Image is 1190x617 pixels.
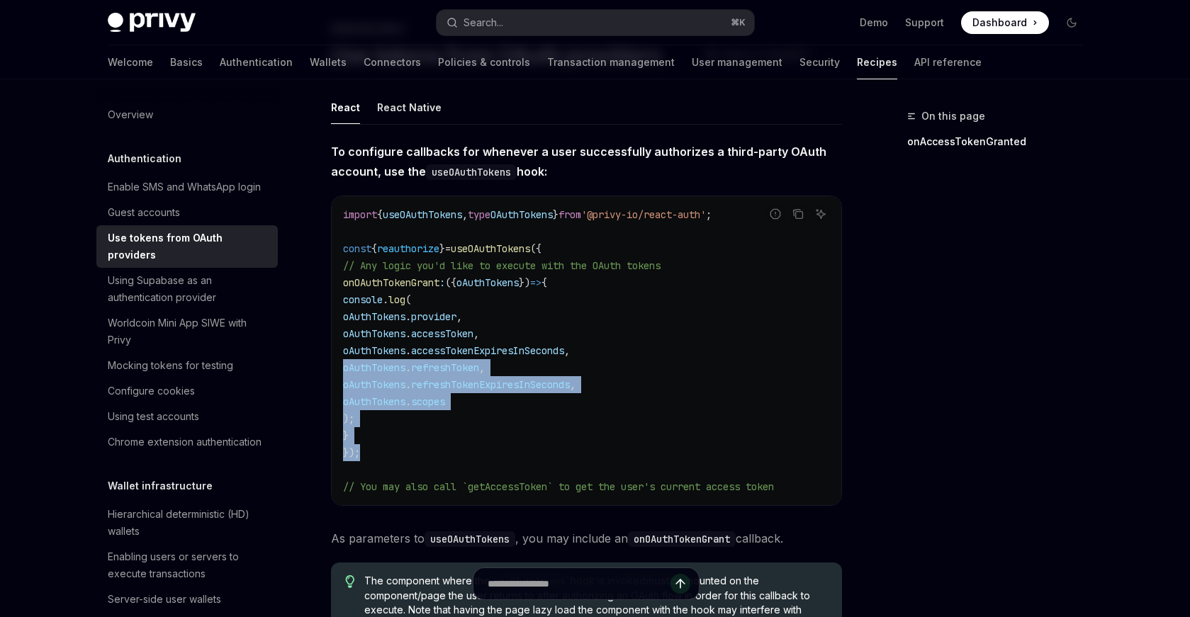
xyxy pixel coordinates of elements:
[411,310,456,323] span: provider
[564,344,570,357] span: ,
[425,531,515,547] code: useOAuthTokens
[96,200,278,225] a: Guest accounts
[343,327,405,340] span: oAuthTokens
[343,293,383,306] span: console
[383,208,462,221] span: useOAuthTokens
[343,378,405,391] span: oAuthTokens
[108,13,196,33] img: dark logo
[857,45,897,79] a: Recipes
[96,102,278,128] a: Overview
[405,344,411,357] span: .
[437,10,754,35] button: Open search
[96,353,278,378] a: Mocking tokens for testing
[547,45,675,79] a: Transaction management
[445,276,456,289] span: ({
[860,16,888,30] a: Demo
[96,225,278,268] a: Use tokens from OAuth providers
[558,208,581,221] span: from
[383,293,388,306] span: .
[108,591,221,608] div: Server-side user wallets
[789,205,807,223] button: Copy the contents from the code block
[108,434,262,451] div: Chrome extension authentication
[530,276,541,289] span: =>
[170,45,203,79] a: Basics
[438,45,530,79] a: Policies & controls
[96,587,278,612] a: Server-side user wallets
[479,361,485,374] span: ,
[108,272,269,306] div: Using Supabase as an authentication provider
[343,446,360,459] span: });
[377,91,442,124] div: React Native
[907,130,1094,153] a: onAccessTokenGranted
[530,242,541,255] span: ({
[445,242,451,255] span: =
[405,310,411,323] span: .
[331,528,842,548] span: As parameters to , you may include an callback.
[343,276,439,289] span: onOAuthTokenGrant
[553,208,558,221] span: }
[541,276,547,289] span: {
[692,45,782,79] a: User management
[108,179,261,196] div: Enable SMS and WhatsApp login
[96,502,278,544] a: Hierarchical deterministic (HD) wallets
[812,205,830,223] button: Ask AI
[628,531,736,547] code: onOAuthTokenGrant
[519,276,530,289] span: })
[96,268,278,310] a: Using Supabase as an authentication provider
[331,145,826,179] strong: To configure callbacks for whenever a user successfully authorizes a third-party OAuth account, u...
[108,230,269,264] div: Use tokens from OAuth providers
[426,164,517,180] code: useOAuthTokens
[343,310,405,323] span: oAuthTokens
[343,208,377,221] span: import
[388,293,405,306] span: log
[706,208,712,221] span: ;
[581,208,706,221] span: '@privy-io/react-auth'
[96,404,278,429] a: Using test accounts
[343,344,405,357] span: oAuthTokens
[343,242,371,255] span: const
[310,45,347,79] a: Wallets
[451,242,530,255] span: useOAuthTokens
[108,204,180,221] div: Guest accounts
[921,108,985,125] span: On this page
[464,14,503,31] div: Search...
[96,544,278,587] a: Enabling users or servers to execute transactions
[473,327,479,340] span: ,
[1060,11,1083,34] button: Toggle dark mode
[488,568,670,599] input: Ask a question...
[108,383,195,400] div: Configure cookies
[377,242,439,255] span: reauthorize
[343,480,774,493] span: // You may also call `getAccessToken` to get the user's current access token
[462,208,468,221] span: ,
[670,574,690,594] button: Send message
[377,208,383,221] span: {
[405,378,411,391] span: .
[411,378,570,391] span: refreshTokenExpiresInSeconds
[96,429,278,455] a: Chrome extension authentication
[331,91,360,124] div: React
[490,208,553,221] span: OAuthTokens
[405,395,411,408] span: .
[411,361,479,374] span: refreshToken
[766,205,785,223] button: Report incorrect code
[343,412,354,425] span: );
[456,310,462,323] span: ,
[439,276,445,289] span: :
[108,548,269,582] div: Enabling users or servers to execute transactions
[411,327,473,340] span: accessToken
[96,310,278,353] a: Worldcoin Mini App SIWE with Privy
[343,395,405,408] span: oAuthTokens
[468,208,490,221] span: type
[439,242,445,255] span: }
[371,242,377,255] span: {
[108,150,181,167] h5: Authentication
[96,378,278,404] a: Configure cookies
[972,16,1027,30] span: Dashboard
[108,357,233,374] div: Mocking tokens for testing
[343,361,405,374] span: oAuthTokens
[405,327,411,340] span: .
[108,45,153,79] a: Welcome
[405,293,411,306] span: (
[108,106,153,123] div: Overview
[456,276,519,289] span: oAuthTokens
